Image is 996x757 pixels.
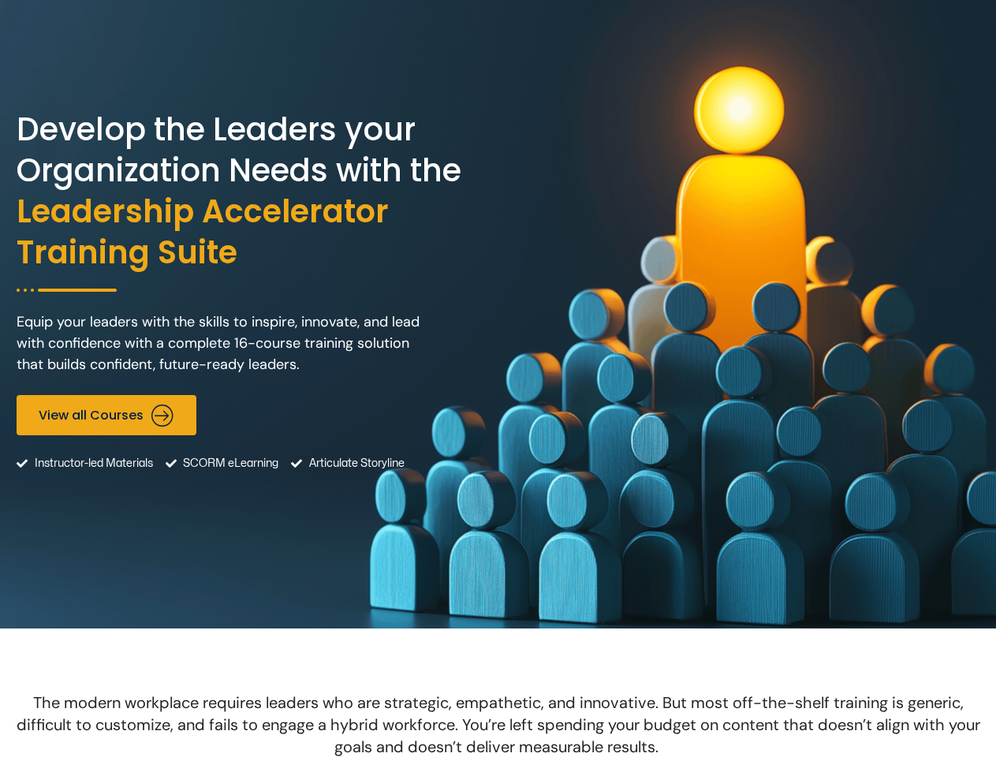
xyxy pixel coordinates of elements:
h2: Develop the Leaders your Organization Needs with the [17,109,494,273]
a: View all Courses [17,395,196,435]
span: The modern workplace requires leaders who are strategic, empathetic, and innovative. But most off... [17,692,980,757]
span: Instructor-led Materials [31,443,153,483]
span: Leadership Accelerator Training Suite [17,191,494,273]
p: Equip your leaders with the skills to inspire, innovate, and lead with confidence with a complete... [17,311,427,375]
span: View all Courses [39,408,144,423]
span: SCORM eLearning [179,443,278,483]
span: Articulate Storyline [305,443,405,483]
